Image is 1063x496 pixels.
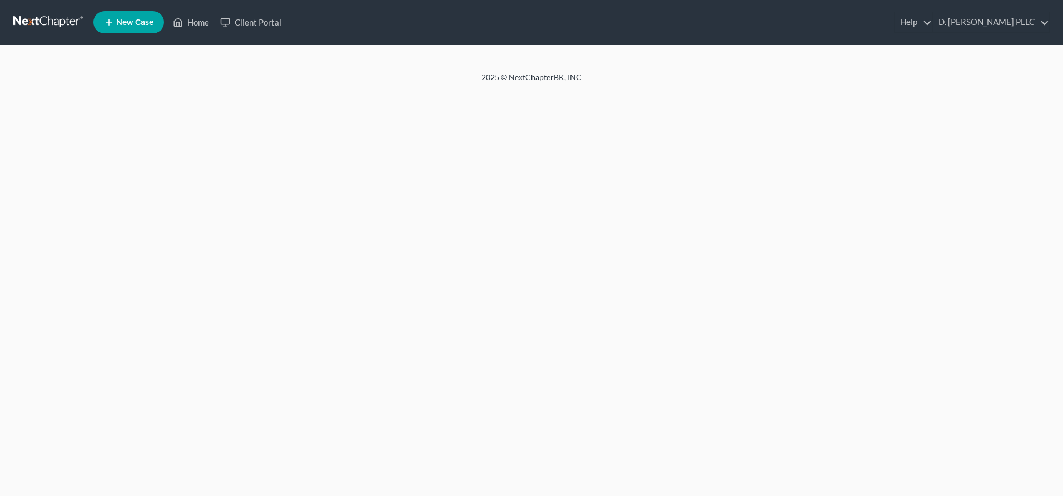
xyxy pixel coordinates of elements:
[215,72,848,92] div: 2025 © NextChapterBK, INC
[895,12,932,32] a: Help
[933,12,1049,32] a: D. [PERSON_NAME] PLLC
[93,11,164,33] new-legal-case-button: New Case
[167,12,215,32] a: Home
[215,12,287,32] a: Client Portal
